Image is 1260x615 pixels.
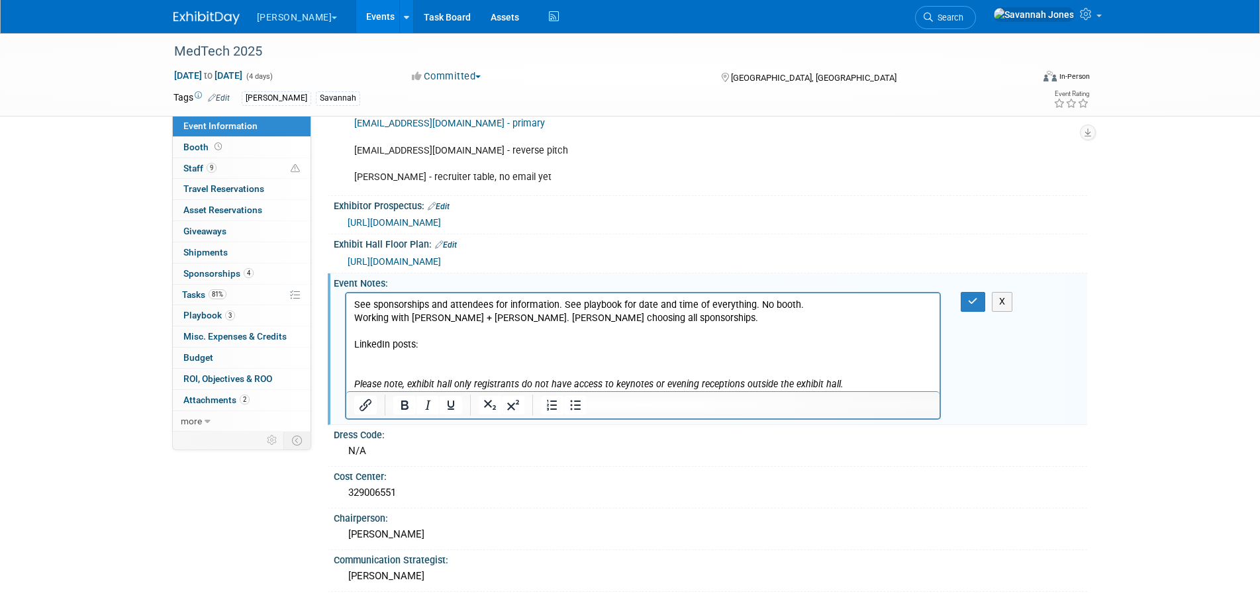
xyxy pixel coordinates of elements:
[225,310,235,320] span: 3
[316,91,360,105] div: Savannah
[915,6,976,29] a: Search
[334,234,1087,252] div: Exhibit Hall Floor Plan:
[183,310,235,320] span: Playbook
[393,396,416,414] button: Bold
[344,483,1077,503] div: 329006551
[344,524,1077,545] div: [PERSON_NAME]
[344,566,1077,587] div: [PERSON_NAME]
[354,118,545,129] a: [EMAIL_ADDRESS][DOMAIN_NAME] - primary
[541,396,563,414] button: Numbered list
[291,163,300,175] span: Potential Scheduling Conflict -- at least one attendee is tagged in another overlapping event.
[183,142,224,152] span: Booth
[173,11,240,24] img: ExhibitDay
[244,268,254,278] span: 4
[173,263,311,284] a: Sponsorships4
[173,70,243,81] span: [DATE] [DATE]
[242,91,311,105] div: [PERSON_NAME]
[334,467,1087,483] div: Cost Center:
[173,179,311,199] a: Travel Reservations
[181,416,202,426] span: more
[183,395,250,405] span: Attachments
[183,352,213,363] span: Budget
[7,5,587,99] body: Rich Text Area. Press ALT-0 for help.
[173,158,311,179] a: Staff9
[992,292,1013,311] button: X
[440,396,462,414] button: Underline
[407,70,486,83] button: Committed
[183,183,264,194] span: Travel Reservations
[348,217,441,228] a: [URL][DOMAIN_NAME]
[1043,71,1057,81] img: Format-Inperson.png
[564,396,587,414] button: Bullet list
[173,305,311,326] a: Playbook3
[345,111,942,190] div: [EMAIL_ADDRESS][DOMAIN_NAME] - reverse pitch [PERSON_NAME] - recruiter table, no email yet
[207,163,217,173] span: 9
[334,425,1087,442] div: Dress Code:
[502,396,524,414] button: Superscript
[334,508,1087,525] div: Chairperson:
[212,142,224,152] span: Booth not reserved yet
[283,432,311,449] td: Toggle Event Tabs
[173,91,230,106] td: Tags
[348,256,441,267] a: [URL][DOMAIN_NAME]
[173,369,311,389] a: ROI, Objectives & ROO
[183,331,287,342] span: Misc. Expenses & Credits
[183,120,258,131] span: Event Information
[731,73,897,83] span: [GEOGRAPHIC_DATA], [GEOGRAPHIC_DATA]
[173,221,311,242] a: Giveaways
[334,196,1087,213] div: Exhibitor Prospectus:
[173,116,311,136] a: Event Information
[208,93,230,103] a: Edit
[183,268,254,279] span: Sponsorships
[933,13,963,23] span: Search
[240,395,250,404] span: 2
[170,40,1012,64] div: MedTech 2025
[182,289,226,300] span: Tasks
[183,163,217,173] span: Staff
[993,7,1075,22] img: Savannah Jones
[173,348,311,368] a: Budget
[261,432,284,449] td: Personalize Event Tab Strip
[173,390,311,410] a: Attachments2
[173,326,311,347] a: Misc. Expenses & Credits
[8,85,497,97] i: Please note, exhibit hall only registrants do not have access to keynotes or evening receptions o...
[954,69,1090,89] div: Event Format
[173,285,311,305] a: Tasks81%
[435,240,457,250] a: Edit
[202,70,215,81] span: to
[334,273,1087,290] div: Event Notes:
[209,289,226,299] span: 81%
[8,45,587,58] p: LinkedIn posts:
[344,441,1077,461] div: N/A
[173,242,311,263] a: Shipments
[173,411,311,432] a: more
[173,137,311,158] a: Booth
[1059,71,1090,81] div: In-Person
[479,396,501,414] button: Subscript
[354,396,377,414] button: Insert/edit link
[183,247,228,258] span: Shipments
[346,293,940,391] iframe: Rich Text Area
[173,200,311,220] a: Asset Reservations
[183,373,272,384] span: ROI, Objectives & ROO
[245,72,273,81] span: (4 days)
[183,205,262,215] span: Asset Reservations
[416,396,439,414] button: Italic
[1053,91,1089,97] div: Event Rating
[8,5,587,32] p: See sponsorships and attendees for information. See playbook for date and time of everything. No ...
[334,550,1087,567] div: Communication Strategist:
[183,226,226,236] span: Giveaways
[428,202,450,211] a: Edit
